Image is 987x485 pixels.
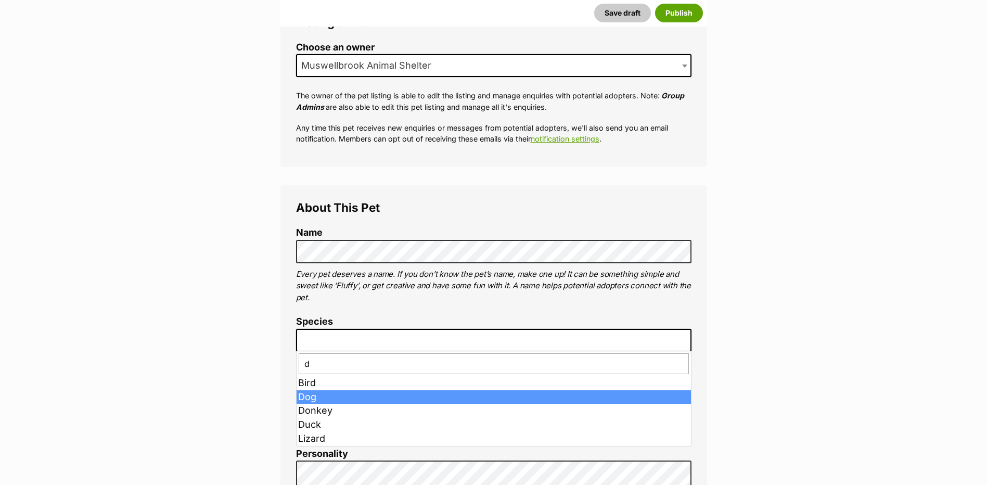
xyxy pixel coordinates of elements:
span: Muswellbrook Animal Shelter [296,54,691,77]
li: Donkey [297,404,691,418]
p: The owner of the pet listing is able to edit the listing and manage enquiries with potential adop... [296,90,691,112]
span: About This Pet [296,200,380,214]
button: Save draft [594,4,651,22]
p: Every pet deserves a name. If you don’t know the pet’s name, make one up! It can be something sim... [296,269,691,304]
label: Personality [296,449,691,460]
button: Publish [655,4,703,22]
label: Choose an owner [296,42,691,53]
li: Lizard [297,432,691,446]
li: Bird [297,376,691,390]
label: Name [296,227,691,238]
li: Duck [297,418,691,432]
p: Any time this pet receives new enquiries or messages from potential adopters, we'll also send you... [296,122,691,145]
span: Muswellbrook Animal Shelter [297,58,442,73]
li: Dog [297,390,691,404]
label: Species [296,316,691,327]
em: Group Admins [296,91,684,111]
a: notification settings [531,134,599,143]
